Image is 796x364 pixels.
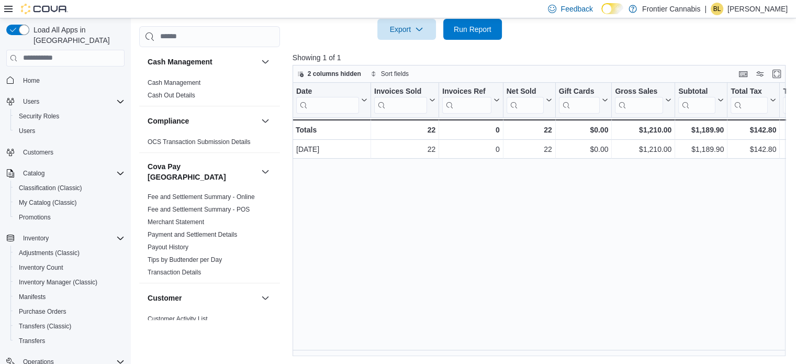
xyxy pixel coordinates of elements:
[731,86,768,96] div: Total Tax
[19,184,82,192] span: Classification (Classic)
[259,292,272,304] button: Customer
[19,167,49,180] button: Catalog
[15,110,63,123] a: Security Roles
[148,79,200,86] a: Cash Management
[10,334,129,348] button: Transfers
[560,4,592,14] span: Feedback
[754,68,766,80] button: Display options
[15,110,125,123] span: Security Roles
[15,320,75,333] a: Transfers (Classic)
[15,182,125,194] span: Classification (Classic)
[296,86,367,113] button: Date
[15,247,125,259] span: Adjustments (Classic)
[148,230,237,239] span: Payment and Settlement Details
[23,169,44,178] span: Catalog
[296,143,367,156] div: [DATE]
[296,86,359,113] div: Date
[23,234,49,242] span: Inventory
[148,116,189,126] h3: Compliance
[15,125,39,137] a: Users
[308,70,361,78] span: 2 columns hidden
[23,97,39,106] span: Users
[148,268,201,277] span: Transaction Details
[15,125,125,137] span: Users
[442,143,499,156] div: 0
[10,260,129,275] button: Inventory Count
[148,193,255,201] a: Fee and Settlement Summary - Online
[19,167,125,180] span: Catalog
[19,146,58,159] a: Customers
[148,256,222,264] span: Tips by Budtender per Day
[507,143,552,156] div: 22
[148,256,222,263] a: Tips by Budtender per Day
[601,3,623,14] input: Dark Mode
[713,3,721,15] span: BL
[559,143,609,156] div: $0.00
[377,19,436,40] button: Export
[148,161,257,182] h3: Cova Pay [GEOGRAPHIC_DATA]
[148,138,251,146] a: OCS Transaction Submission Details
[148,269,201,276] a: Transaction Details
[731,86,768,113] div: Total Tax
[148,91,195,100] span: Cash Out Details
[10,195,129,210] button: My Catalog (Classic)
[384,19,430,40] span: Export
[506,124,552,136] div: 22
[678,86,715,113] div: Subtotal
[10,290,129,304] button: Manifests
[15,291,125,303] span: Manifests
[19,337,45,345] span: Transfers
[15,276,125,289] span: Inventory Manager (Classic)
[148,206,250,213] a: Fee and Settlement Summary - POS
[2,145,129,160] button: Customers
[558,86,608,113] button: Gift Cards
[19,74,125,87] span: Home
[15,211,55,224] a: Promotions
[615,86,663,113] div: Gross Sales
[506,86,543,113] div: Net Sold
[704,3,707,15] p: |
[148,315,208,323] a: Customer Activity List
[148,92,195,99] a: Cash Out Details
[139,191,280,283] div: Cova Pay [GEOGRAPHIC_DATA]
[15,182,86,194] a: Classification (Classic)
[148,205,250,214] span: Fee and Settlement Summary - POS
[19,232,53,245] button: Inventory
[15,196,125,209] span: My Catalog (Classic)
[19,112,59,120] span: Security Roles
[19,278,97,286] span: Inventory Manager (Classic)
[19,74,44,87] a: Home
[259,115,272,127] button: Compliance
[15,276,102,289] a: Inventory Manager (Classic)
[29,25,125,46] span: Load All Apps in [GEOGRAPHIC_DATA]
[15,261,68,274] a: Inventory Count
[15,291,50,303] a: Manifests
[15,261,125,274] span: Inventory Count
[2,94,129,109] button: Users
[374,124,435,136] div: 22
[2,73,129,88] button: Home
[615,124,671,136] div: $1,210.00
[374,86,427,96] div: Invoices Sold
[148,79,200,87] span: Cash Management
[731,86,776,113] button: Total Tax
[148,116,257,126] button: Compliance
[374,143,435,156] div: 22
[442,86,499,113] button: Invoices Ref
[19,263,63,272] span: Inventory Count
[374,86,435,113] button: Invoices Sold
[148,218,204,226] span: Merchant Statement
[615,86,671,113] button: Gross Sales
[15,305,71,318] a: Purchase Orders
[19,249,80,257] span: Adjustments (Classic)
[15,247,84,259] a: Adjustments (Classic)
[21,4,68,14] img: Cova
[558,124,608,136] div: $0.00
[442,86,491,96] div: Invoices Ref
[10,210,129,225] button: Promotions
[615,86,663,96] div: Gross Sales
[374,86,427,113] div: Invoices Sold
[678,86,724,113] button: Subtotal
[19,95,125,108] span: Users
